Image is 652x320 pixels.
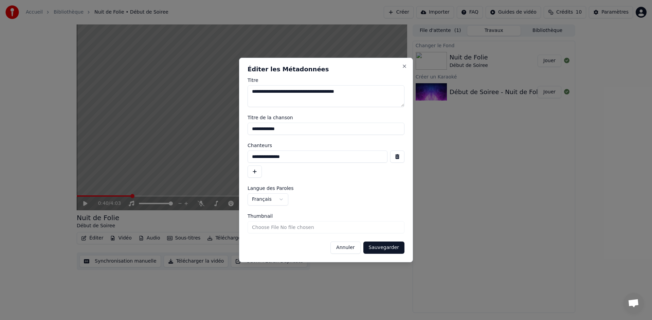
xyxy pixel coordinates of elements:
[248,66,404,72] h2: Éditer les Métadonnées
[363,242,404,254] button: Sauvegarder
[248,143,404,148] label: Chanteurs
[248,186,294,191] span: Langue des Paroles
[248,214,273,218] span: Thumbnail
[330,242,360,254] button: Annuler
[248,115,404,120] label: Titre de la chanson
[248,78,404,83] label: Titre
